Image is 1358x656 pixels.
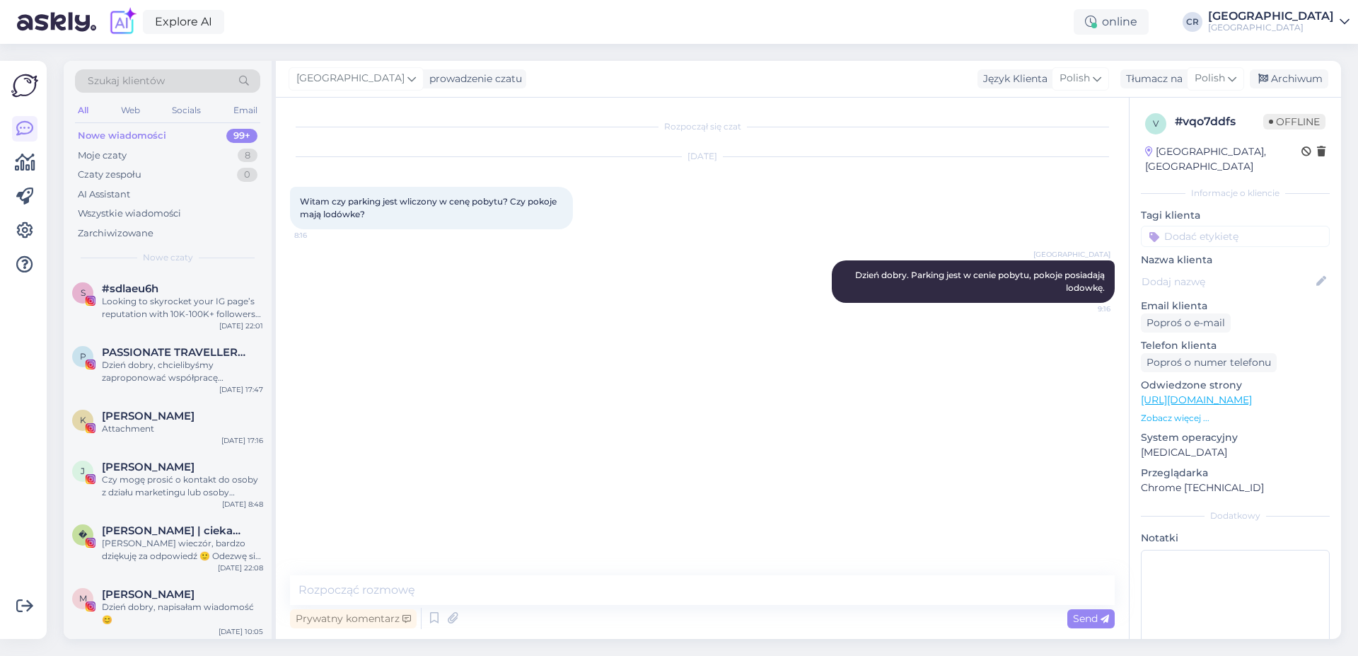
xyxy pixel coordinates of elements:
[118,101,143,120] div: Web
[1057,304,1110,314] span: 9:16
[1141,466,1330,481] p: Przeglądarka
[1141,481,1330,495] p: Chrome [TECHNICAL_ID]
[1033,249,1110,260] span: [GEOGRAPHIC_DATA]
[1141,313,1231,333] div: Poproś o e-mail
[143,10,224,34] a: Explore AI
[1142,274,1313,289] input: Dodaj nazwę
[300,196,559,219] span: Witam czy parking jest wliczony w cenę pobytu? Czy pokoje mają lodówke?
[290,150,1115,163] div: [DATE]
[1183,12,1202,32] div: CR
[221,435,263,446] div: [DATE] 17:16
[296,71,405,86] span: [GEOGRAPHIC_DATA]
[294,230,347,241] span: 8:16
[102,473,263,499] div: Czy mogę prosić o kontakt do osoby z działu marketingu lub osoby zajmującej się działaniami promo...
[78,168,141,182] div: Czaty zespołu
[424,71,522,86] div: prowadzenie czatu
[218,563,263,573] div: [DATE] 22:08
[977,71,1047,86] div: Język Klienta
[1153,118,1159,129] span: v
[1141,299,1330,313] p: Email klienta
[1141,393,1252,406] a: [URL][DOMAIN_NAME]
[78,129,166,143] div: Nowe wiadomości
[1141,430,1330,445] p: System operacyjny
[11,72,38,99] img: Askly Logo
[1141,531,1330,546] p: Notatki
[102,461,195,473] span: Jordan Koman
[1141,378,1330,393] p: Odwiedzone strony
[1195,71,1225,86] span: Polish
[1141,253,1330,267] p: Nazwa klienta
[81,466,85,476] span: J
[79,593,87,604] span: M
[108,7,137,37] img: explore-ai
[1250,69,1328,88] div: Archiwum
[102,282,158,295] span: #sdlaeu6h
[290,120,1115,133] div: Rozpoczął się czat
[231,101,260,120] div: Email
[1208,22,1334,33] div: [GEOGRAPHIC_DATA]
[1208,11,1350,33] a: [GEOGRAPHIC_DATA][GEOGRAPHIC_DATA]
[1120,71,1183,86] div: Tłumacz na
[1263,114,1325,130] span: Offline
[1073,612,1109,625] span: Send
[1145,144,1301,174] div: [GEOGRAPHIC_DATA], [GEOGRAPHIC_DATA]
[1141,208,1330,223] p: Tagi klienta
[79,529,87,540] span: �
[1208,11,1334,22] div: [GEOGRAPHIC_DATA]
[169,101,204,120] div: Socials
[222,499,263,510] div: [DATE] 8:48
[102,537,263,563] div: [PERSON_NAME] wieczór, bardzo dziękuję za odpowiedź 🙂 Odezwę się za jakiś czas na ten email jako ...
[1141,412,1330,425] p: Zobacz więcej ...
[78,149,127,163] div: Moje czaty
[102,601,263,626] div: Dzień dobry, napisałam wiadomość 😊
[1141,445,1330,460] p: [MEDICAL_DATA]
[80,351,86,362] span: P
[237,168,257,182] div: 0
[102,295,263,321] div: Looking to skyrocket your IG page’s reputation with 10K-100K+ followers instantly? 🚀 🔥 HQ Followe...
[88,74,165,88] span: Szukaj klientów
[219,626,263,637] div: [DATE] 10:05
[78,188,130,202] div: AI Assistant
[143,251,193,264] span: Nowe czaty
[78,207,181,221] div: Wszystkie wiadomości
[1141,338,1330,353] p: Telefon klienta
[75,101,91,120] div: All
[1141,226,1330,247] input: Dodać etykietę
[102,410,195,422] span: Katarzyna Gubała
[1060,71,1090,86] span: Polish
[1175,113,1263,130] div: # vqo7ddfs
[81,287,86,298] span: s
[102,524,249,537] span: 𝐁𝐞𝐫𝐧𝐚𝐝𝐞𝐭𝐭𝐚 | ciekawe miejsca • hotele • podróżnicze porady
[1141,353,1277,372] div: Poproś o numer telefonu
[1074,9,1149,35] div: online
[102,346,249,359] span: PASSIONATE TRAVELLERS ⭐️🌏
[102,359,263,384] div: Dzień dobry, chcielibyśmy zaproponować współpracę barterową, której celem byłaby promocja Państwa...
[290,609,417,628] div: Prywatny komentarz
[238,149,257,163] div: 8
[855,270,1107,293] span: Dzień dobry. Parking jest w cenie pobytu, pokoje posiadają lodowkę.
[219,321,263,331] div: [DATE] 22:01
[219,384,263,395] div: [DATE] 17:47
[226,129,257,143] div: 99+
[78,226,153,241] div: Zarchiwizowane
[1141,187,1330,200] div: Informacje o kliencie
[1141,510,1330,522] div: Dodatkowy
[80,415,86,425] span: K
[102,422,263,435] div: Attachment
[102,588,195,601] span: Monika Kowalewska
